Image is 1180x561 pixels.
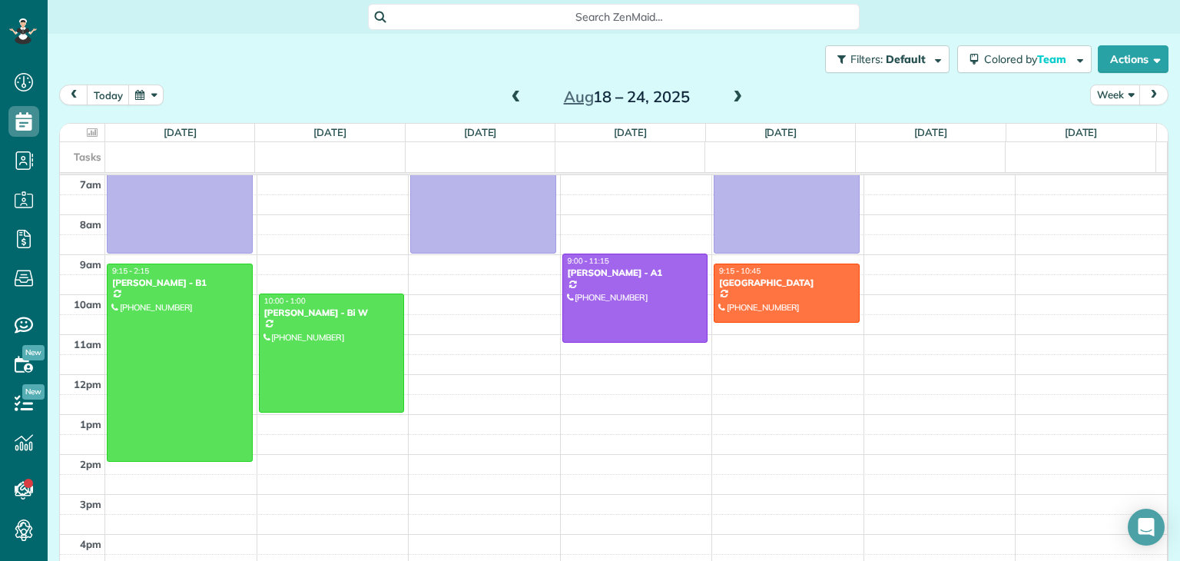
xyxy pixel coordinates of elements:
[74,151,101,163] span: Tasks
[719,266,761,276] span: 9:15 - 10:45
[80,218,101,231] span: 8am
[1098,45,1168,73] button: Actions
[984,52,1072,66] span: Colored by
[22,345,45,360] span: New
[564,87,594,106] span: Aug
[74,378,101,390] span: 12pm
[957,45,1092,73] button: Colored byTeam
[80,498,101,510] span: 3pm
[914,126,947,138] a: [DATE]
[567,267,704,278] div: [PERSON_NAME] - A1
[80,178,101,191] span: 7am
[313,126,346,138] a: [DATE]
[264,307,400,318] div: [PERSON_NAME] - Bi W
[80,418,101,430] span: 1pm
[87,85,130,105] button: today
[764,126,797,138] a: [DATE]
[80,538,101,550] span: 4pm
[1065,126,1098,138] a: [DATE]
[1128,509,1165,546] div: Open Intercom Messenger
[817,45,950,73] a: Filters: Default
[59,85,88,105] button: prev
[22,384,45,400] span: New
[1037,52,1069,66] span: Team
[264,296,306,306] span: 10:00 - 1:00
[850,52,883,66] span: Filters:
[80,258,101,271] span: 9am
[531,88,723,105] h2: 18 – 24, 2025
[568,256,609,266] span: 9:00 - 11:15
[825,45,950,73] button: Filters: Default
[80,458,101,470] span: 2pm
[164,126,197,138] a: [DATE]
[74,298,101,310] span: 10am
[111,277,248,288] div: [PERSON_NAME] - B1
[886,52,926,66] span: Default
[464,126,497,138] a: [DATE]
[614,126,647,138] a: [DATE]
[74,338,101,350] span: 11am
[1139,85,1168,105] button: next
[718,277,855,288] div: [GEOGRAPHIC_DATA]
[1090,85,1141,105] button: Week
[112,266,149,276] span: 9:15 - 2:15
